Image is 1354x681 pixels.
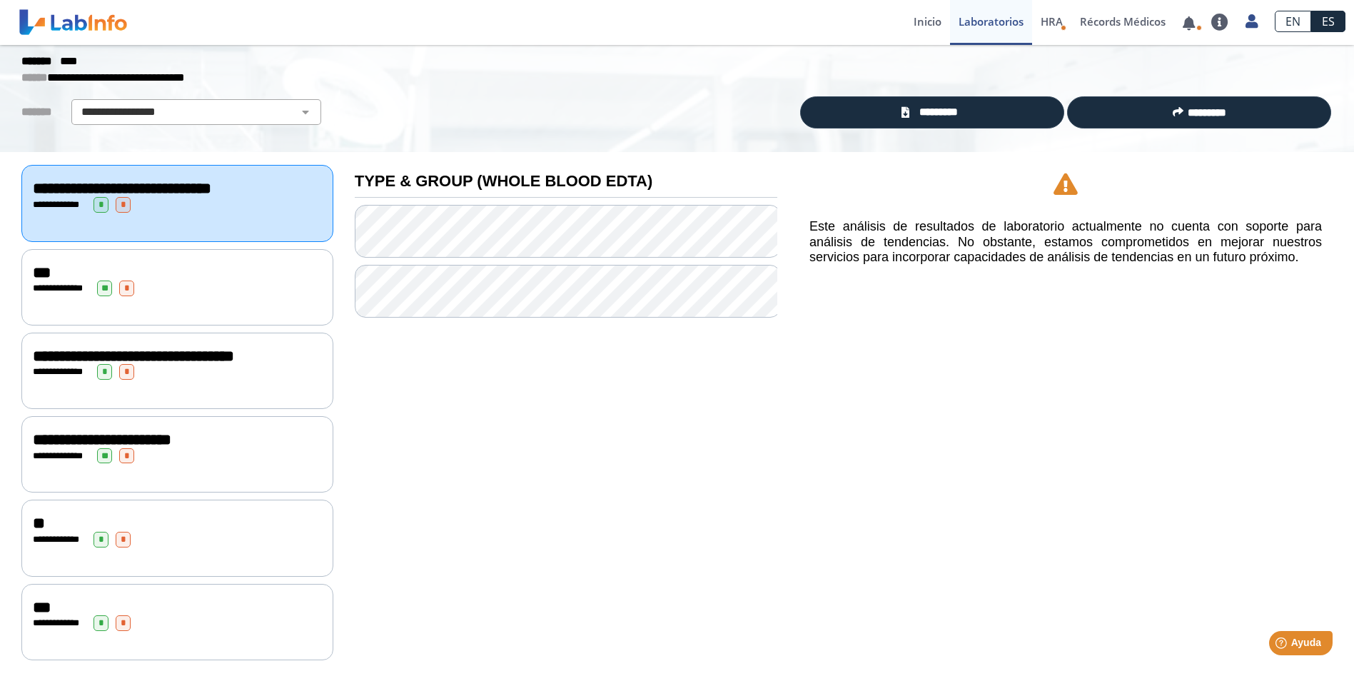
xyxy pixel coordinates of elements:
[809,219,1322,266] h5: Este análisis de resultados de laboratorio actualmente no cuenta con soporte para análisis de ten...
[355,172,653,190] b: TYPE & GROUP (WHOLE BLOOD EDTA)
[1041,14,1063,29] span: HRA
[1275,11,1311,32] a: EN
[1227,625,1338,665] iframe: Help widget launcher
[1311,11,1345,32] a: ES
